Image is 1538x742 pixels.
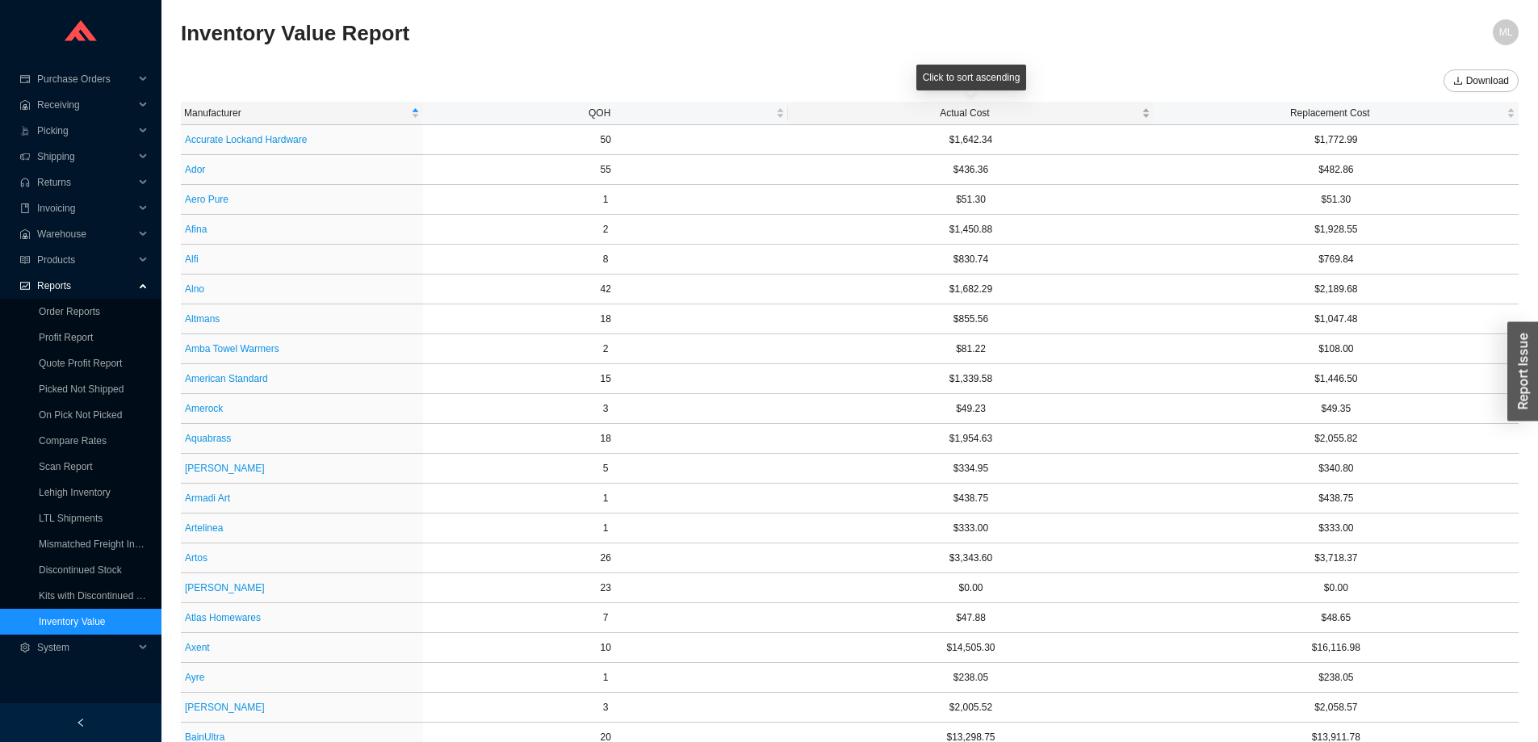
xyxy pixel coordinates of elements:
[423,215,788,245] td: 2
[19,74,31,84] span: credit-card
[423,454,788,484] td: 5
[423,543,788,573] td: 26
[1154,215,1519,245] td: $1,928.55
[39,435,107,446] a: Compare Rates
[788,514,1153,543] td: $333.00
[37,66,134,92] span: Purchase Orders
[1154,543,1519,573] td: $3,718.37
[184,128,308,151] button: Accurate Lockand Hardware
[37,92,134,118] span: Receiving
[184,308,220,330] button: Altmans
[423,364,788,394] td: 15
[37,170,134,195] span: Returns
[39,384,124,395] a: Picked Not Shipped
[39,306,100,317] a: Order Reports
[1466,73,1509,89] span: Download
[184,666,205,689] button: Ayre
[1154,185,1519,215] td: $51.30
[184,105,408,121] span: Manufacturer
[19,281,31,291] span: fund
[185,161,205,178] span: Ador
[788,573,1153,603] td: $0.00
[423,663,788,693] td: 1
[1499,19,1513,45] span: ML
[788,102,1153,125] th: Actual Cost sortable
[1154,693,1519,723] td: $2,058.57
[1154,102,1519,125] th: Replacement Cost sortable
[791,105,1138,121] span: Actual Cost
[181,19,1184,48] h2: Inventory Value Report
[423,633,788,663] td: 10
[184,427,232,450] button: Aquabrass
[185,580,265,596] span: [PERSON_NAME]
[423,155,788,185] td: 55
[185,251,199,267] span: Alfi
[1154,304,1519,334] td: $1,047.48
[184,636,211,659] button: Axent
[788,693,1153,723] td: $2,005.52
[37,144,134,170] span: Shipping
[1154,454,1519,484] td: $340.80
[788,543,1153,573] td: $3,343.60
[788,155,1153,185] td: $436.36
[423,102,788,125] th: QOH sortable
[423,125,788,155] td: 50
[184,517,224,539] button: Artelinea
[185,281,204,297] span: Alno
[788,125,1153,155] td: $1,642.34
[39,358,122,369] a: Quote Profit Report
[184,606,262,629] button: Atlas Homewares
[788,215,1153,245] td: $1,450.88
[184,547,208,569] button: Artos
[423,334,788,364] td: 2
[423,424,788,454] td: 18
[788,454,1153,484] td: $334.95
[185,371,268,387] span: American Standard
[185,699,265,715] span: [PERSON_NAME]
[37,635,134,660] span: System
[788,185,1153,215] td: $51.30
[788,245,1153,275] td: $830.74
[184,158,206,181] button: Ador
[1154,663,1519,693] td: $238.05
[185,669,204,685] span: Ayre
[39,409,122,421] a: On Pick Not Picked
[19,643,31,652] span: setting
[1154,484,1519,514] td: $438.75
[423,573,788,603] td: 23
[185,341,279,357] span: Amba Towel Warmers
[426,105,773,121] span: QOH
[184,397,224,420] button: Amerock
[1154,125,1519,155] td: $1,772.99
[788,484,1153,514] td: $438.75
[788,364,1153,394] td: $1,339.58
[184,218,207,241] button: Afina
[423,275,788,304] td: 42
[1154,394,1519,424] td: $49.35
[788,304,1153,334] td: $855.56
[184,457,266,480] button: [PERSON_NAME]
[788,275,1153,304] td: $1,682.29
[39,616,106,627] a: Inventory Value
[1154,275,1519,304] td: $2,189.68
[185,460,265,476] span: [PERSON_NAME]
[39,461,93,472] a: Scan Report
[19,203,31,213] span: book
[1453,76,1463,87] span: download
[39,332,93,343] a: Profit Report
[1154,514,1519,543] td: $333.00
[423,514,788,543] td: 1
[39,487,111,498] a: Lehigh Inventory
[1154,155,1519,185] td: $482.86
[184,248,199,270] button: Alfi
[37,247,134,273] span: Products
[1154,633,1519,663] td: $16,116.98
[1154,603,1519,633] td: $48.65
[788,633,1153,663] td: $14,505.30
[184,367,269,390] button: American Standard
[423,394,788,424] td: 3
[1154,245,1519,275] td: $769.84
[788,603,1153,633] td: $47.88
[423,304,788,334] td: 18
[37,118,134,144] span: Picking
